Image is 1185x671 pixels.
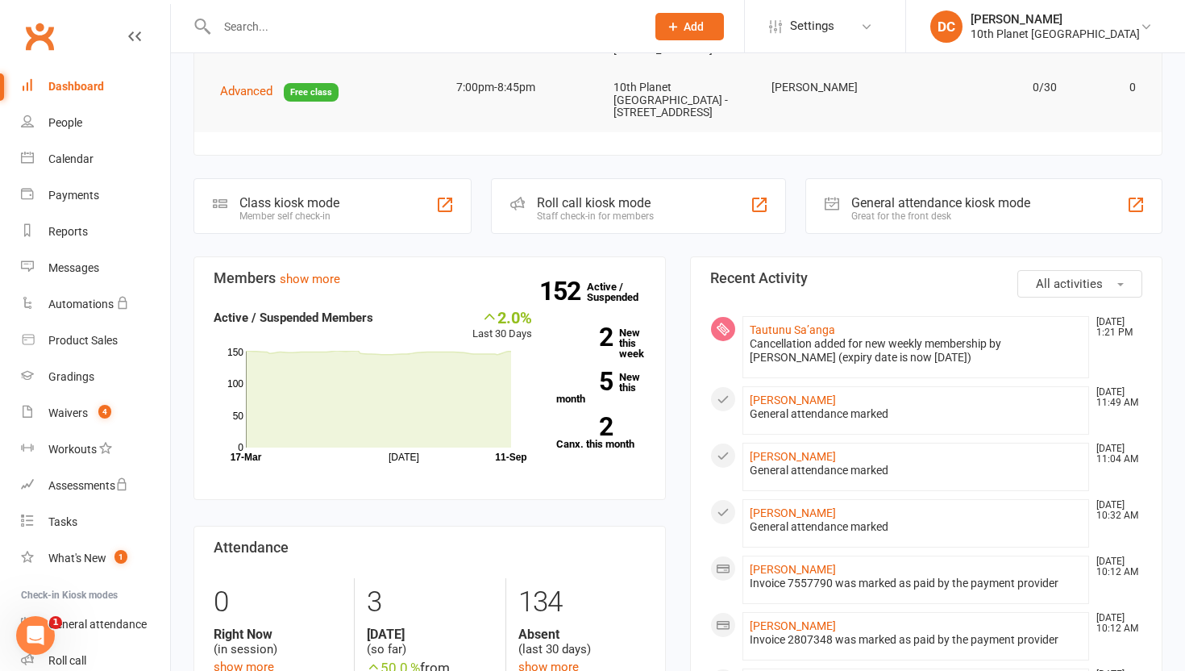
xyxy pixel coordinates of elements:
[472,308,532,326] div: 2.0%
[750,464,1082,477] div: General attendance marked
[98,405,111,419] span: 4
[750,563,836,576] a: [PERSON_NAME]
[239,210,339,222] div: Member self check-in
[21,606,170,643] a: General attendance kiosk mode
[48,261,99,274] div: Messages
[599,69,756,131] td: 10th Planet [GEOGRAPHIC_DATA] - [STREET_ADDRESS]
[48,152,94,165] div: Calendar
[1088,317,1141,338] time: [DATE] 1:21 PM
[1036,277,1103,291] span: All activities
[220,81,339,102] button: AdvancedFree class
[48,370,94,383] div: Gradings
[49,616,62,629] span: 1
[21,286,170,323] a: Automations
[21,141,170,177] a: Calendar
[750,633,1082,647] div: Invoice 2807348 was marked as paid by the payment provider
[472,308,532,343] div: Last 30 Days
[587,269,658,315] a: 152Active / Suspended
[214,310,373,325] strong: Active / Suspended Members
[220,84,272,98] span: Advanced
[539,279,587,303] strong: 152
[48,298,114,310] div: Automations
[21,504,170,540] a: Tasks
[537,210,654,222] div: Staff check-in for members
[21,69,170,105] a: Dashboard
[214,627,342,642] strong: Right Now
[48,443,97,456] div: Workouts
[214,270,646,286] h3: Members
[48,654,86,667] div: Roll call
[48,334,118,347] div: Product Sales
[48,479,128,492] div: Assessments
[212,15,634,38] input: Search...
[518,627,646,657] div: (last 30 days)
[750,619,836,632] a: [PERSON_NAME]
[930,10,963,43] div: DC
[21,359,170,395] a: Gradings
[518,627,646,642] strong: Absent
[284,83,339,102] span: Free class
[21,177,170,214] a: Payments
[239,195,339,210] div: Class kiosk mode
[750,506,836,519] a: [PERSON_NAME]
[750,394,836,406] a: [PERSON_NAME]
[114,550,127,564] span: 1
[971,12,1140,27] div: [PERSON_NAME]
[556,372,647,404] a: 5New this month
[48,225,88,238] div: Reports
[280,272,340,286] a: show more
[750,323,835,336] a: Tautunu Sa’anga
[48,618,147,631] div: General attendance
[537,195,654,210] div: Roll call kiosk mode
[48,80,104,93] div: Dashboard
[914,69,1071,106] td: 0/30
[556,327,647,359] a: 2New this week
[21,250,170,286] a: Messages
[556,417,647,449] a: 2Canx. this month
[48,552,106,565] div: What's New
[442,69,599,106] td: 7:00pm-8:45pm
[48,406,88,419] div: Waivers
[19,16,60,56] a: Clubworx
[21,214,170,250] a: Reports
[16,616,55,655] iframe: Intercom live chat
[1088,387,1141,408] time: [DATE] 11:49 AM
[1017,270,1142,298] button: All activities
[750,337,1082,365] div: Cancellation added for new weekly membership by [PERSON_NAME] (expiry date is now [DATE])
[556,369,613,394] strong: 5
[367,627,494,642] strong: [DATE]
[710,270,1142,286] h3: Recent Activity
[21,431,170,468] a: Workouts
[1071,69,1150,106] td: 0
[556,325,613,349] strong: 2
[214,578,342,627] div: 0
[367,578,494,627] div: 3
[518,578,646,627] div: 134
[21,468,170,504] a: Assessments
[750,407,1082,421] div: General attendance marked
[556,415,613,439] strong: 2
[1088,444,1141,465] time: [DATE] 11:04 AM
[790,8,834,44] span: Settings
[750,520,1082,534] div: General attendance marked
[21,540,170,577] a: What's New1
[21,105,170,141] a: People
[48,116,82,129] div: People
[851,195,1030,210] div: General attendance kiosk mode
[971,27,1140,41] div: 10th Planet [GEOGRAPHIC_DATA]
[851,210,1030,222] div: Great for the front desk
[655,13,724,40] button: Add
[48,515,77,528] div: Tasks
[48,189,99,202] div: Payments
[750,577,1082,590] div: Invoice 7557790 was marked as paid by the payment provider
[1088,500,1141,521] time: [DATE] 10:32 AM
[214,540,646,556] h3: Attendance
[21,323,170,359] a: Product Sales
[750,450,836,463] a: [PERSON_NAME]
[21,395,170,431] a: Waivers 4
[367,627,494,657] div: (so far)
[684,20,704,33] span: Add
[757,69,914,106] td: [PERSON_NAME]
[1088,556,1141,577] time: [DATE] 10:12 AM
[1088,613,1141,634] time: [DATE] 10:12 AM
